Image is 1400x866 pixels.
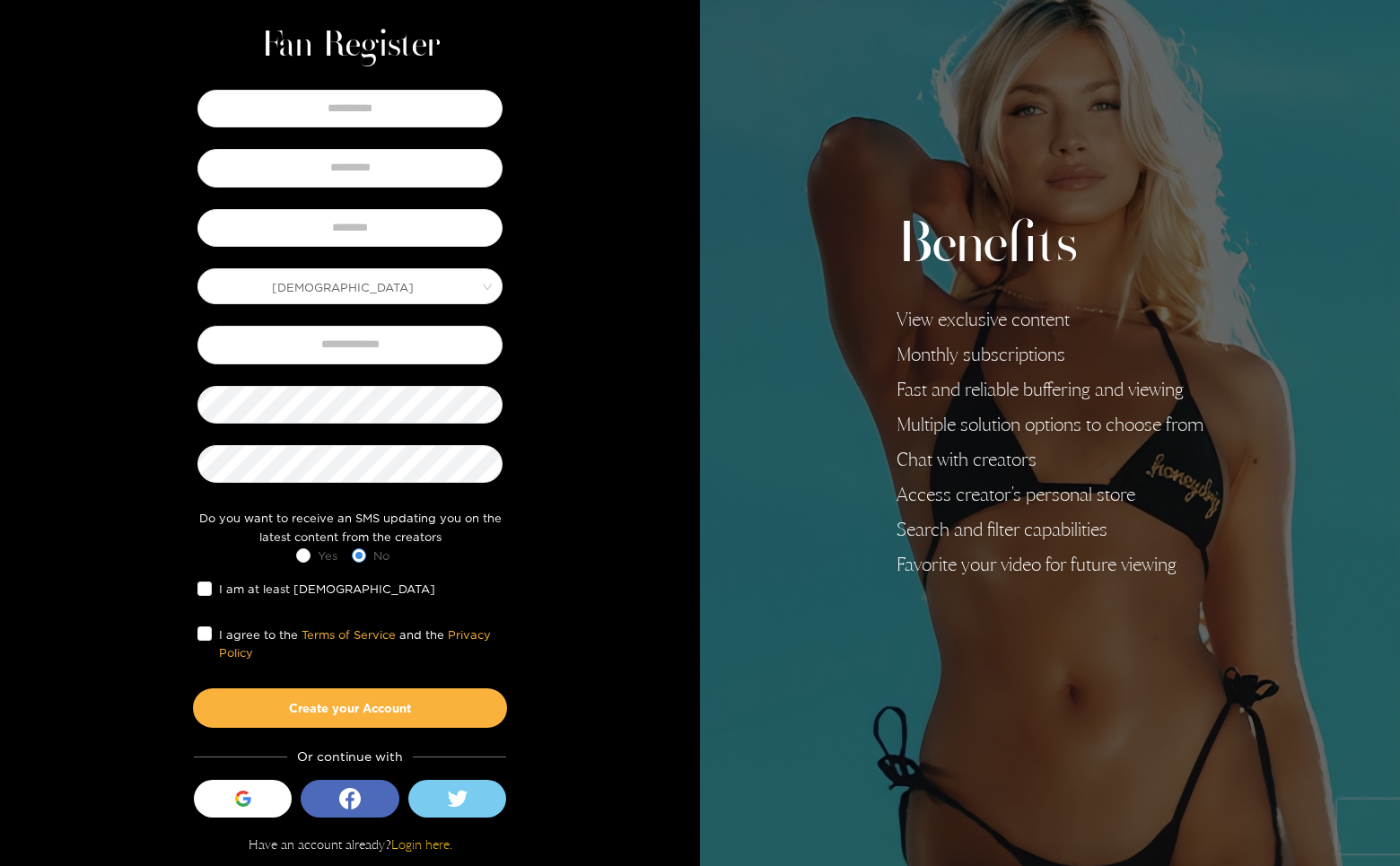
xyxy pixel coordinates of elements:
[897,554,1203,575] li: Favorite your video for future viewing
[193,509,507,546] div: Do you want to receive an SMS updating you on the latest content from the creators
[198,274,502,299] span: Male
[261,24,440,67] h1: Fan Register
[194,746,507,766] div: Or continue with
[249,835,452,853] p: Have an account already?
[212,625,503,662] span: I agree to the and the
[311,547,345,564] span: Yes
[193,688,507,728] button: Create your Account
[391,836,452,852] a: Login here.
[897,449,1203,470] li: Chat with creators
[897,414,1203,435] li: Multiple solution options to choose from
[366,547,397,564] span: No
[302,628,396,641] a: Terms of Service
[897,519,1203,540] li: Search and filter capabilities
[897,484,1203,505] li: Access creator's personal store
[897,379,1203,400] li: Fast and reliable buffering and viewing
[897,344,1203,365] li: Monthly subscriptions
[212,580,442,598] span: I am at least [DEMOGRAPHIC_DATA]
[897,212,1203,280] h2: Benefits
[897,309,1203,330] li: View exclusive content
